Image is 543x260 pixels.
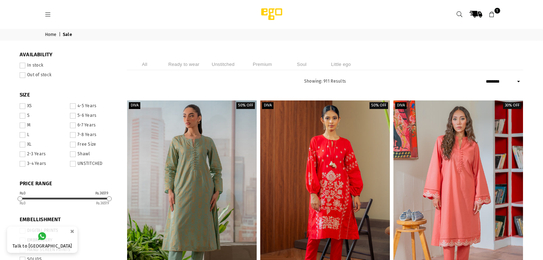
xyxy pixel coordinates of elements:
[70,132,116,138] label: 7-8 Years
[40,29,504,41] nav: breadcrumbs
[70,113,116,119] label: 5-6 Years
[262,102,273,109] label: Diva
[205,58,241,70] li: Unstitched
[369,102,388,109] label: 50% off
[129,102,140,109] label: Diva
[70,103,116,109] label: 4-5 Years
[70,151,116,157] label: Shawl
[241,7,302,21] img: Ego
[20,123,66,128] label: M
[20,161,66,167] label: 3-4 Years
[96,201,109,206] ins: 36519
[7,227,77,253] a: Talk to [GEOGRAPHIC_DATA]
[453,8,466,21] a: Search
[127,58,162,70] li: All
[68,225,76,237] button: ×
[304,79,346,84] span: Showing: 911 Results
[45,32,58,38] a: Home
[20,216,116,223] span: EMBELLISHMENT
[20,201,26,206] ins: 0
[20,92,116,99] span: SIZE
[20,151,66,157] label: 2-3 Years
[503,102,521,109] label: 30% off
[20,103,66,109] label: XS
[494,8,500,14] span: 1
[20,142,66,147] label: XL
[284,58,320,70] li: Soul
[20,63,116,68] label: In stock
[20,180,116,187] span: PRICE RANGE
[20,113,66,119] label: S
[20,132,66,138] label: L
[166,58,202,70] li: Ready to wear
[59,32,62,38] span: |
[20,192,26,195] div: ₨0
[20,51,116,58] span: Availability
[20,72,116,78] label: Out of stock
[95,192,108,195] div: ₨36519
[42,11,55,17] a: Menu
[486,8,498,21] a: 1
[236,102,255,109] label: 50% off
[70,142,116,147] label: Free Size
[245,58,280,70] li: Premium
[63,32,73,38] span: Sale
[323,58,359,70] li: Little ego
[70,123,116,128] label: 6-7 Years
[395,102,407,109] label: Diva
[70,161,116,167] label: UNSTITCHED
